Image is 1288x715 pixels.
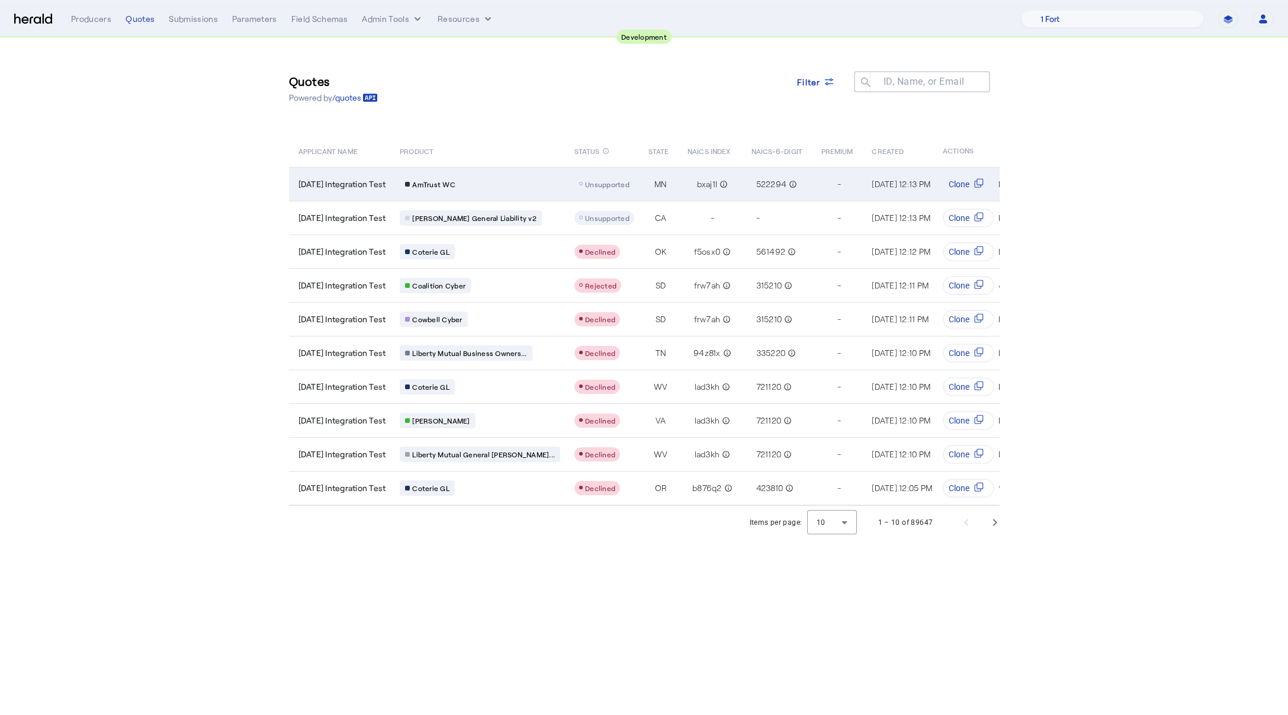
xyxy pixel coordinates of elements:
button: Clone [943,479,995,498]
span: - [837,313,841,325]
span: f5osx0 [694,246,721,258]
mat-label: ID, Name, or Email [884,76,965,87]
span: [DATE] 12:12 PM [872,246,930,256]
mat-icon: search [854,76,874,91]
button: Clone [943,344,995,363]
h3: Quotes [289,73,378,89]
span: 335220 [756,347,786,359]
span: Clone [949,381,970,393]
span: Clone [949,178,970,190]
span: CREATED [872,145,904,156]
span: 561492 [756,246,786,258]
p: Powered by [289,92,378,104]
span: Clone [949,415,970,427]
span: 522294 [756,178,787,190]
mat-icon: info_outline [785,246,796,258]
span: - [837,212,841,224]
span: Liberty Mutual Business Owners... [412,348,526,358]
span: PRODUCT [400,145,433,156]
span: lad3kh [695,381,720,393]
mat-icon: info_outline [717,178,728,190]
span: [DATE] Integration Test [298,313,386,325]
span: Filter [797,76,821,88]
span: [DATE] 12:11 PM [872,280,929,290]
span: Clone [949,280,970,291]
span: Cowbell Cyber [412,315,462,324]
button: Clone [943,411,995,430]
span: [DATE] Integration Test [298,381,386,393]
span: - [837,246,841,258]
span: [DATE] 12:11 PM [872,314,929,324]
span: 423810 [756,482,783,494]
span: 721120 [756,415,782,427]
span: [DATE] Integration Test [298,347,386,359]
button: Next page [981,508,1009,537]
span: [DATE] Integration Test [298,280,386,291]
button: Clone [943,310,995,329]
span: Clone [949,212,970,224]
span: 721120 [756,381,782,393]
span: 315210 [756,280,782,291]
span: Unsupported [585,180,629,188]
span: OK [655,246,667,258]
span: Declined [585,349,615,357]
span: Liberty Mutual General [PERSON_NAME]... [412,450,555,459]
span: 94z81x [693,347,721,359]
span: WV [654,381,668,393]
button: Clone [943,175,995,194]
span: [DATE] Integration Test [298,482,386,494]
table: Table view of all quotes submitted by your platform [289,134,1177,506]
span: AmTrust WC [412,179,455,189]
span: SD [656,313,666,325]
span: Coterie GL [412,382,449,392]
span: [PERSON_NAME] [412,416,470,425]
span: TN [656,347,667,359]
span: - [756,212,760,224]
mat-icon: info_outline [721,347,731,359]
button: Clone [943,209,995,227]
mat-icon: info_outline [781,381,792,393]
span: bxaj1l [697,178,718,190]
span: Clone [949,448,970,460]
mat-icon: info_outline [720,415,730,427]
mat-icon: info_outline [720,381,730,393]
span: MN [654,178,667,190]
span: Declined [585,484,615,492]
span: Clone [949,313,970,325]
span: [DATE] 12:10 PM [872,415,930,425]
span: [DATE] Integration Test [298,178,386,190]
mat-icon: info_outline [602,145,609,158]
span: - [837,381,841,393]
span: b876q2 [692,482,722,494]
button: internal dropdown menu [362,13,423,25]
span: [DATE] 12:10 PM [872,449,930,459]
span: Coterie GL [412,247,449,256]
button: Clone [943,377,995,396]
span: Coterie GL [412,483,449,493]
mat-icon: info_outline [720,313,731,325]
span: PREMIUM [821,145,853,156]
mat-icon: info_outline [781,415,792,427]
span: Declined [585,315,615,323]
mat-icon: info_outline [782,313,792,325]
button: Clone [943,242,995,261]
span: frw7ah [694,280,721,291]
div: Field Schemas [291,13,348,25]
div: Submissions [169,13,218,25]
span: Coalition Cyber [412,281,465,290]
mat-icon: info_outline [720,280,731,291]
span: Declined [585,416,615,425]
span: CA [655,212,667,224]
button: Clone [943,445,995,464]
div: Quotes [126,13,155,25]
span: Declined [585,383,615,391]
span: - [837,347,841,359]
span: 315210 [756,313,782,325]
span: Clone [949,347,970,359]
span: [PERSON_NAME] General Liability v2 [412,213,537,223]
span: STATUS [574,145,600,156]
span: STATE [648,145,669,156]
mat-icon: info_outline [720,448,730,460]
mat-icon: info_outline [781,448,792,460]
span: WV [654,448,668,460]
